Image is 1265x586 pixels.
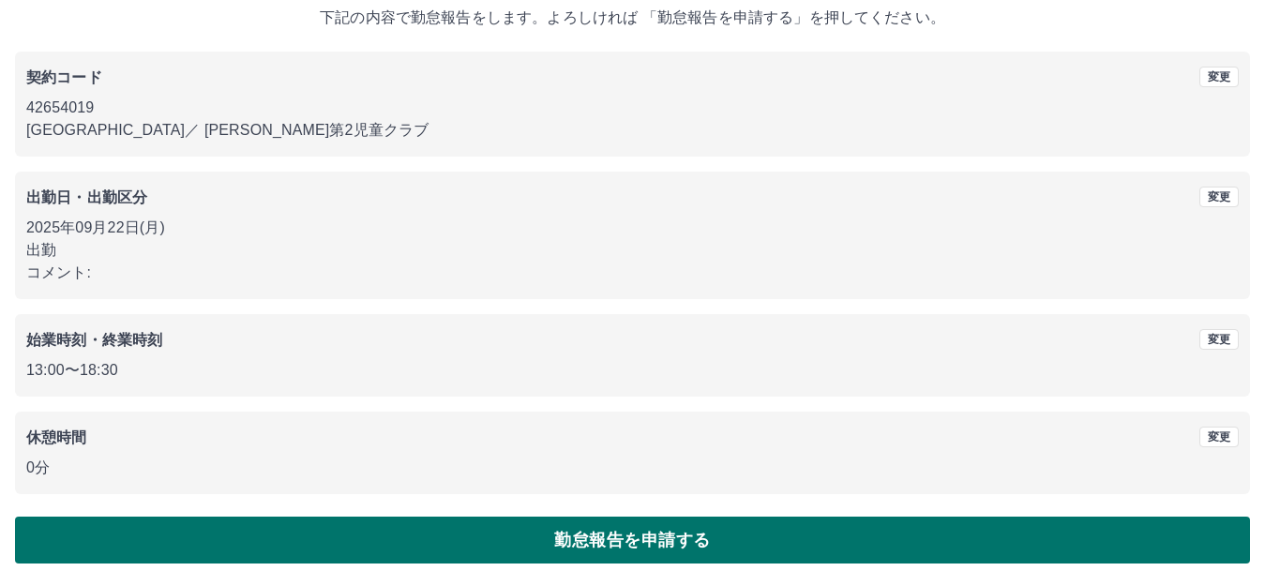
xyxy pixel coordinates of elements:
button: 勤怠報告を申請する [15,517,1250,563]
button: 変更 [1199,187,1239,207]
p: コメント: [26,262,1239,284]
button: 変更 [1199,329,1239,350]
b: 契約コード [26,69,102,85]
p: [GEOGRAPHIC_DATA] ／ [PERSON_NAME]第2児童クラブ [26,119,1239,142]
b: 休憩時間 [26,429,87,445]
p: 0分 [26,457,1239,479]
p: 42654019 [26,97,1239,119]
b: 始業時刻・終業時刻 [26,332,162,348]
button: 変更 [1199,67,1239,87]
p: 下記の内容で勤怠報告をします。よろしければ 「勤怠報告を申請する」を押してください。 [15,7,1250,29]
p: 13:00 〜 18:30 [26,359,1239,382]
button: 変更 [1199,427,1239,447]
b: 出勤日・出勤区分 [26,189,147,205]
p: 2025年09月22日(月) [26,217,1239,239]
p: 出勤 [26,239,1239,262]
